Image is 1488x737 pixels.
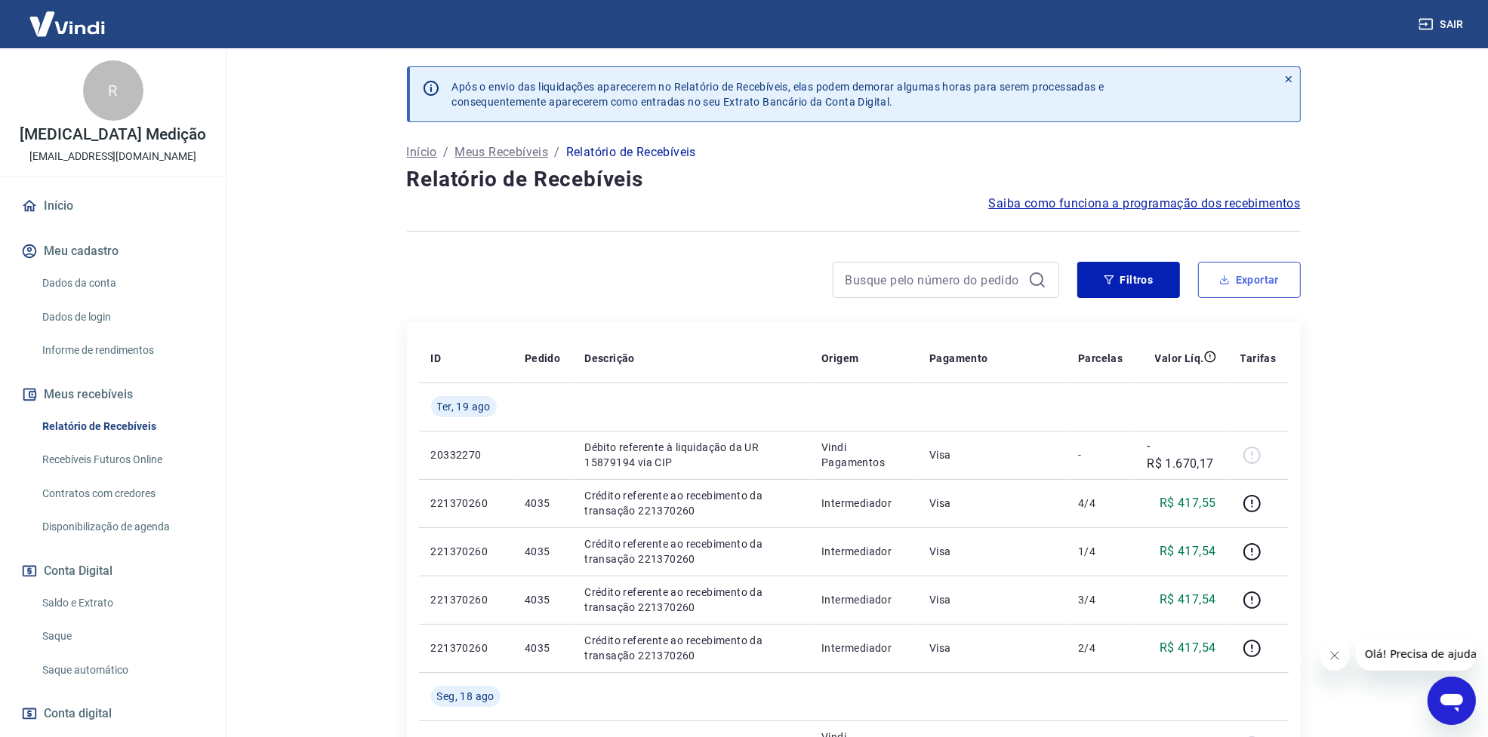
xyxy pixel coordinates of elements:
[1078,351,1123,366] p: Parcelas
[431,544,501,559] p: 221370260
[431,640,501,656] p: 221370260
[1155,351,1204,366] p: Valor Líq.
[929,544,1054,559] p: Visa
[989,195,1301,213] a: Saiba como funciona a programação dos recebimentos
[1078,592,1123,607] p: 3/4
[1160,639,1216,657] p: R$ 417,54
[1078,447,1123,462] p: -
[18,1,116,47] img: Vindi
[1198,262,1301,298] button: Exportar
[452,79,1104,109] p: Após o envio das liquidações aparecerem no Relatório de Recebíveis, elas podem demorar algumas ho...
[44,703,112,724] span: Conta digital
[36,268,208,299] a: Dados da conta
[18,235,208,268] button: Meu cadastro
[83,60,143,121] div: R
[1147,437,1215,473] p: -R$ 1.670,17
[821,496,905,511] p: Intermediador
[821,440,905,470] p: Vindi Pagamentos
[36,511,208,542] a: Disponibilização de agenda
[36,621,208,652] a: Saque
[36,588,208,619] a: Saldo e Extrato
[846,269,1022,291] input: Busque pelo número do pedido
[9,11,127,23] span: Olá! Precisa de ajuda?
[525,544,560,559] p: 4035
[454,143,548,161] a: Meus Recebíveis
[929,351,988,366] p: Pagamento
[437,399,491,414] span: Ter, 19 ago
[929,496,1054,511] p: Visa
[36,655,208,686] a: Saque automático
[443,143,448,161] p: /
[821,544,905,559] p: Intermediador
[29,149,196,164] p: [EMAIL_ADDRESS][DOMAIN_NAME]
[20,127,206,143] p: [MEDICAL_DATA] Medição
[929,592,1054,607] p: Visa
[821,351,858,366] p: Origem
[525,351,560,366] p: Pedido
[821,592,905,607] p: Intermediador
[554,143,559,161] p: /
[431,447,501,462] p: 20332270
[1160,494,1216,512] p: R$ 417,55
[584,633,797,663] p: Crédito referente ao recebimento da transação 221370260
[525,640,560,656] p: 4035
[584,536,797,567] p: Crédito referente ao recebimento da transação 221370260
[431,592,501,607] p: 221370260
[36,444,208,475] a: Recebíveis Futuros Online
[1356,637,1476,671] iframe: Mensagem da empresa
[18,697,208,730] a: Conta digital
[525,592,560,607] p: 4035
[525,496,560,511] p: 4035
[1078,496,1123,511] p: 4/4
[36,335,208,366] a: Informe de rendimentos
[36,302,208,333] a: Dados de login
[929,447,1054,462] p: Visa
[584,440,797,470] p: Débito referente à liquidação da UR 15879194 via CIP
[18,378,208,411] button: Meus recebíveis
[929,640,1054,656] p: Visa
[566,143,696,161] p: Relatório de Recebíveis
[821,640,905,656] p: Intermediador
[36,411,208,442] a: Relatório de Recebíveis
[1416,11,1470,38] button: Sair
[437,689,494,704] span: Seg, 18 ago
[1078,640,1123,656] p: 2/4
[1077,262,1180,298] button: Filtros
[584,585,797,615] p: Crédito referente ao recebimento da transação 221370260
[1240,351,1277,366] p: Tarifas
[584,351,635,366] p: Descrição
[431,496,501,511] p: 221370260
[36,478,208,509] a: Contratos com credores
[431,351,442,366] p: ID
[1160,591,1216,609] p: R$ 417,54
[584,488,797,518] p: Crédito referente ao recebimento da transação 221370260
[407,164,1301,195] h4: Relatório de Recebíveis
[1078,544,1123,559] p: 1/4
[1160,542,1216,560] p: R$ 417,54
[1320,640,1350,671] iframe: Fechar mensagem
[1428,677,1476,725] iframe: Botão para abrir a janela de mensagens
[407,143,437,161] a: Início
[18,189,208,223] a: Início
[18,554,208,588] button: Conta Digital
